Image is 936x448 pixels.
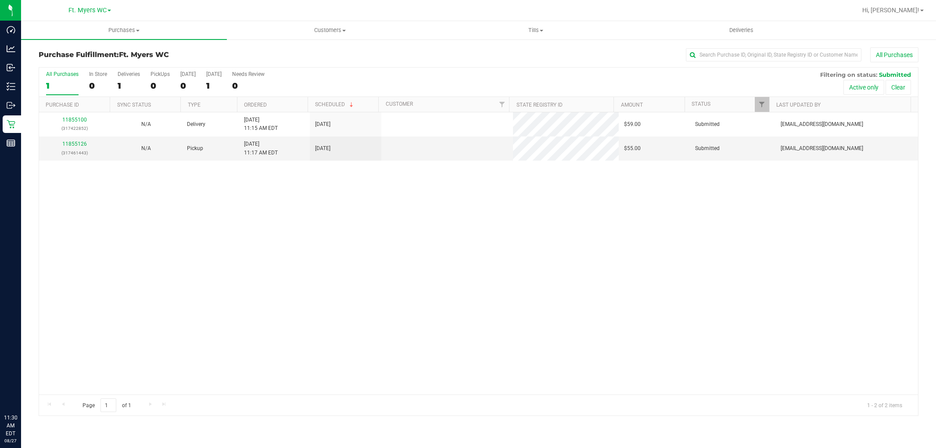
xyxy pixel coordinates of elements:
span: Submitted [695,120,720,129]
span: Tills [433,26,638,34]
div: 0 [180,81,196,91]
button: N/A [141,120,151,129]
p: (317422852) [44,124,105,133]
a: Status [692,101,710,107]
div: [DATE] [206,71,222,77]
span: Ft. Myers WC [68,7,107,14]
span: Customers [227,26,432,34]
button: N/A [141,144,151,153]
a: Customer [386,101,413,107]
a: 11855100 [62,117,87,123]
a: Last Updated By [776,102,821,108]
span: Not Applicable [141,145,151,151]
input: Search Purchase ID, Original ID, State Registry ID or Customer Name... [686,48,861,61]
span: Pickup [187,144,203,153]
span: [EMAIL_ADDRESS][DOMAIN_NAME] [781,120,863,129]
span: [DATE] [315,120,330,129]
div: 0 [232,81,265,91]
span: Hi, [PERSON_NAME]! [862,7,919,14]
a: Deliveries [638,21,844,39]
button: Clear [886,80,911,95]
div: All Purchases [46,71,79,77]
span: [DATE] 11:17 AM EDT [244,140,278,157]
div: Deliveries [118,71,140,77]
span: Deliveries [717,26,765,34]
div: 1 [206,81,222,91]
span: Page of 1 [75,398,138,412]
span: $55.00 [624,144,641,153]
div: 1 [46,81,79,91]
a: Purchases [21,21,227,39]
inline-svg: Outbound [7,101,15,110]
span: Not Applicable [141,121,151,127]
a: Type [188,102,201,108]
a: State Registry ID [516,102,563,108]
button: Active only [843,80,884,95]
p: 08/27 [4,437,17,444]
a: Filter [495,97,509,112]
span: [DATE] 11:15 AM EDT [244,116,278,133]
a: Ordered [244,102,267,108]
span: Filtering on status: [820,71,877,78]
span: Delivery [187,120,205,129]
inline-svg: Inventory [7,82,15,91]
span: Purchases [21,26,227,34]
a: Sync Status [117,102,151,108]
a: Scheduled [315,101,355,108]
iframe: Resource center [9,378,35,404]
span: Ft. Myers WC [119,50,169,59]
button: All Purchases [870,47,918,62]
div: 0 [89,81,107,91]
inline-svg: Analytics [7,44,15,53]
p: (317461443) [44,149,105,157]
div: Needs Review [232,71,265,77]
span: Submitted [695,144,720,153]
a: Amount [621,102,643,108]
a: Filter [755,97,769,112]
inline-svg: Inbound [7,63,15,72]
span: [EMAIL_ADDRESS][DOMAIN_NAME] [781,144,863,153]
inline-svg: Reports [7,139,15,147]
p: 11:30 AM EDT [4,414,17,437]
inline-svg: Dashboard [7,25,15,34]
inline-svg: Retail [7,120,15,129]
a: Tills [433,21,638,39]
a: 11855126 [62,141,87,147]
a: Customers [227,21,433,39]
span: 1 - 2 of 2 items [860,398,909,412]
div: 1 [118,81,140,91]
div: In Store [89,71,107,77]
div: 0 [151,81,170,91]
input: 1 [100,398,116,412]
a: Purchase ID [46,102,79,108]
div: PickUps [151,71,170,77]
span: $59.00 [624,120,641,129]
div: [DATE] [180,71,196,77]
span: [DATE] [315,144,330,153]
h3: Purchase Fulfillment: [39,51,332,59]
span: Submitted [879,71,911,78]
